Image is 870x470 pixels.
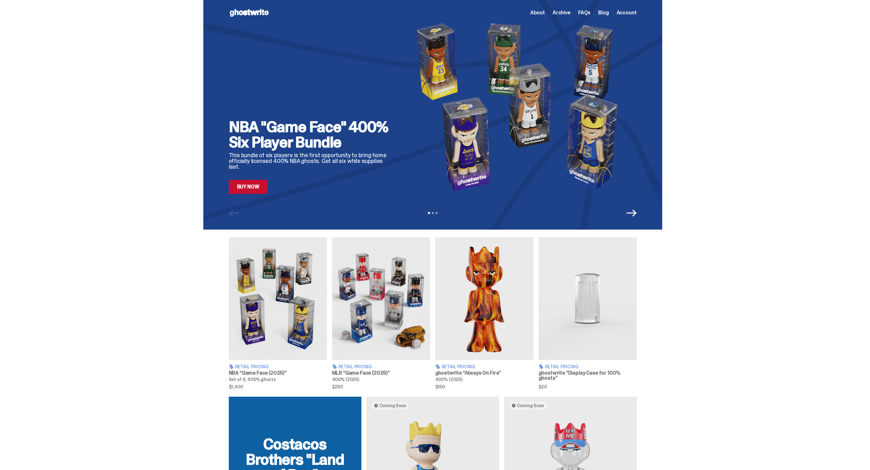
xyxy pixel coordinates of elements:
a: Account [617,10,637,15]
a: FAQs [578,10,591,15]
button: View slide 3 [436,212,438,214]
span: $250 [332,385,430,389]
span: Retail Pricing [442,364,475,369]
span: $150 [435,385,533,389]
img: Game Face (2025) [332,237,430,360]
button: View slide 2 [432,212,434,214]
span: $20 [539,385,637,389]
h2: NBA "Game Face" 400% Six Player Bundle [229,119,395,150]
span: Retail Pricing [338,364,372,369]
a: Archive [553,10,570,15]
span: Retail Pricing [545,364,578,369]
a: About [530,10,545,15]
span: Set of 6, 400% ghosts [229,377,276,382]
img: Game Face (2025) [229,237,327,360]
span: 400% (2025) [332,377,359,382]
span: 400% (2025) [435,377,462,382]
h3: ghostwrite “Display Case for 100% ghosts” [539,371,637,381]
img: Always On Fire [435,237,533,360]
span: Coming Soon [517,403,544,408]
h3: ghostwrite “Always On Fire” [435,371,533,376]
img: Display Case for 100% ghosts [539,237,637,360]
a: Always On Fire Retail Pricing [435,237,533,389]
a: Game Face (2025) Retail Pricing [332,237,430,389]
h3: MLB “Game Face (2025)” [332,371,430,376]
button: Next [627,208,637,218]
a: Display Case for 100% ghosts Retail Pricing [539,237,637,389]
span: Coming Soon [379,403,406,408]
h3: NBA “Game Face (2025)” [229,371,327,376]
a: Game Face (2025) Retail Pricing [229,237,327,389]
p: This bundle of six players is the first opportunity to bring home officially licensed 400% NBA gh... [229,152,395,170]
img: NBA "Game Face" 400% Six Player Bundle [405,20,637,194]
a: Buy Now [229,180,268,194]
span: $1,400 [229,385,327,389]
button: View slide 1 [428,212,430,214]
span: Retail Pricing [235,364,269,369]
a: Blog [598,10,609,15]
